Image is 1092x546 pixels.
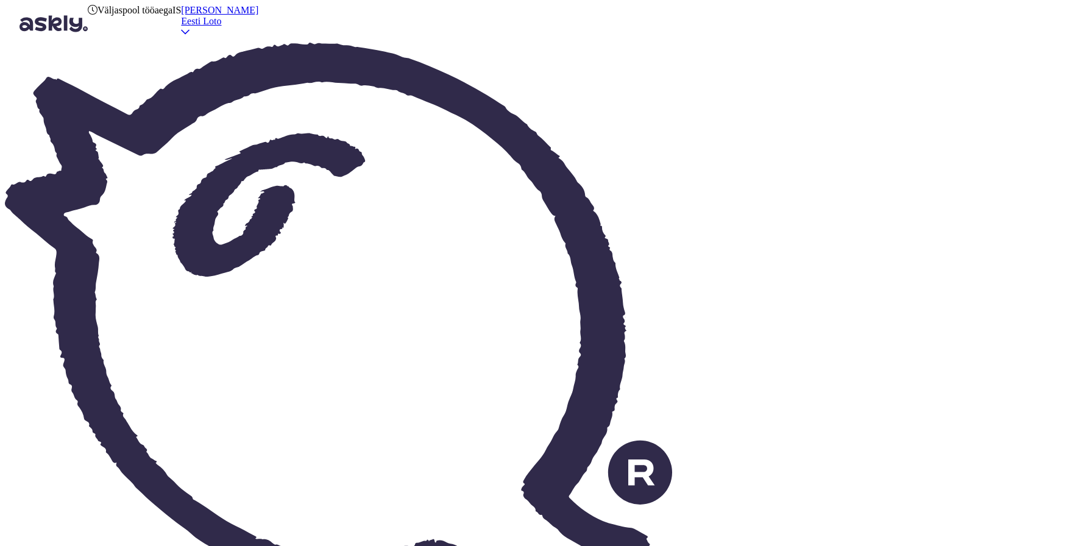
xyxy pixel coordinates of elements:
[88,5,172,16] div: Väljaspool tööaega
[181,16,258,27] div: Eesti Loto
[181,5,258,16] div: [PERSON_NAME]
[172,5,181,43] div: IS
[181,5,258,37] a: [PERSON_NAME]Eesti Loto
